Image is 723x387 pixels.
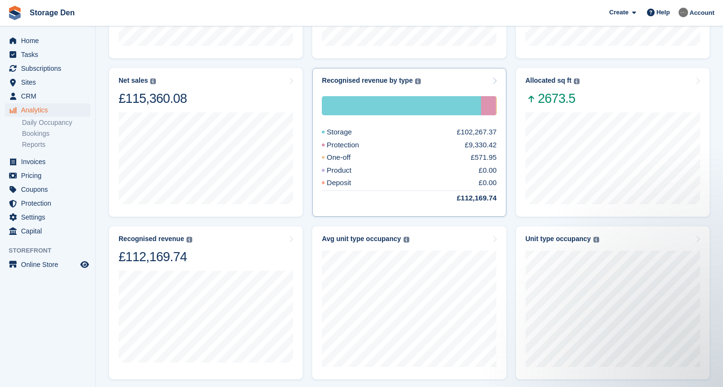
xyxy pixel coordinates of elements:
[21,224,78,238] span: Capital
[471,152,496,163] div: £571.95
[5,183,90,196] a: menu
[119,90,187,107] div: £115,360.08
[150,78,156,84] img: icon-info-grey-7440780725fd019a000dd9b08b2336e03edf1995a4989e88bcd33f0948082b44.svg
[9,246,95,255] span: Storefront
[496,96,497,115] div: One-off
[21,169,78,182] span: Pricing
[119,77,148,85] div: Net sales
[593,237,599,243] img: icon-info-grey-7440780725fd019a000dd9b08b2336e03edf1995a4989e88bcd33f0948082b44.svg
[322,77,413,85] div: Recognised revenue by type
[21,48,78,61] span: Tasks
[5,34,90,47] a: menu
[526,90,580,107] span: 2673.5
[481,96,495,115] div: Protection
[21,197,78,210] span: Protection
[21,34,78,47] span: Home
[465,140,497,151] div: £9,330.42
[21,62,78,75] span: Subscriptions
[690,8,714,18] span: Account
[119,235,184,243] div: Recognised revenue
[8,6,22,20] img: stora-icon-8386f47178a22dfd0bd8f6a31ec36ba5ce8667c1dd55bd0f319d3a0aa187defe.svg
[322,177,374,188] div: Deposit
[5,76,90,89] a: menu
[526,77,571,85] div: Allocated sq ft
[479,177,497,188] div: £0.00
[119,249,192,265] div: £112,169.74
[322,140,382,151] div: Protection
[26,5,78,21] a: Storage Den
[5,155,90,168] a: menu
[457,127,496,138] div: £102,267.37
[22,118,90,127] a: Daily Occupancy
[404,237,409,243] img: icon-info-grey-7440780725fd019a000dd9b08b2336e03edf1995a4989e88bcd33f0948082b44.svg
[322,235,401,243] div: Avg unit type occupancy
[322,127,375,138] div: Storage
[5,169,90,182] a: menu
[5,258,90,271] a: menu
[5,48,90,61] a: menu
[21,210,78,224] span: Settings
[609,8,628,17] span: Create
[5,210,90,224] a: menu
[415,78,421,84] img: icon-info-grey-7440780725fd019a000dd9b08b2336e03edf1995a4989e88bcd33f0948082b44.svg
[21,155,78,168] span: Invoices
[434,193,496,204] div: £112,169.74
[5,197,90,210] a: menu
[5,89,90,103] a: menu
[657,8,670,17] span: Help
[526,235,591,243] div: Unit type occupancy
[21,258,78,271] span: Online Store
[679,8,688,17] img: Brian Barbour
[5,224,90,238] a: menu
[21,183,78,196] span: Coupons
[5,103,90,117] a: menu
[322,165,374,176] div: Product
[79,259,90,270] a: Preview store
[22,129,90,138] a: Bookings
[479,165,497,176] div: £0.00
[22,140,90,149] a: Reports
[5,62,90,75] a: menu
[21,76,78,89] span: Sites
[186,237,192,243] img: icon-info-grey-7440780725fd019a000dd9b08b2336e03edf1995a4989e88bcd33f0948082b44.svg
[21,103,78,117] span: Analytics
[322,152,373,163] div: One-off
[322,96,481,115] div: Storage
[21,89,78,103] span: CRM
[574,78,580,84] img: icon-info-grey-7440780725fd019a000dd9b08b2336e03edf1995a4989e88bcd33f0948082b44.svg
